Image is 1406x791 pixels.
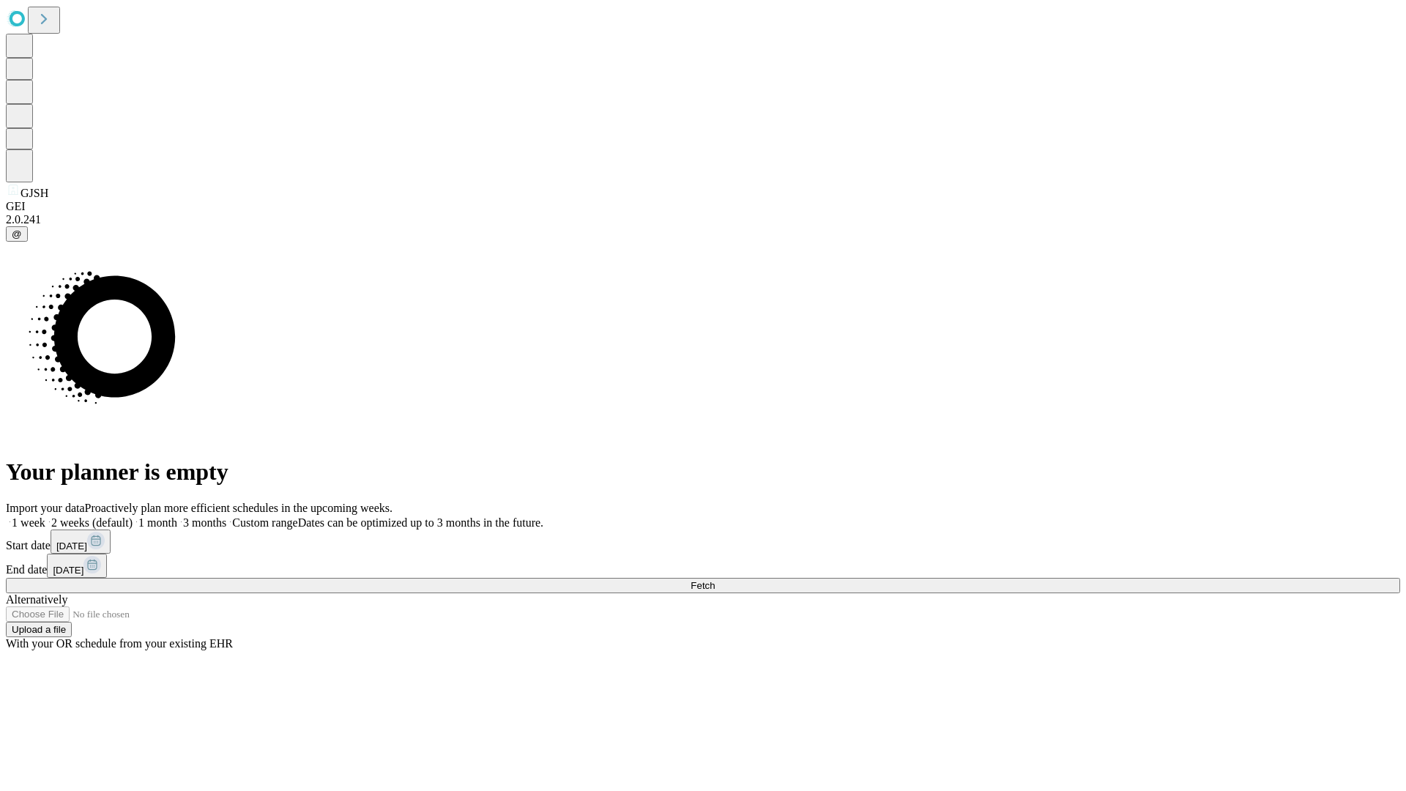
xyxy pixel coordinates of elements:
button: Fetch [6,578,1400,593]
span: Import your data [6,502,85,514]
span: [DATE] [53,565,83,576]
button: [DATE] [47,554,107,578]
div: GEI [6,200,1400,213]
span: Alternatively [6,593,67,606]
span: 3 months [183,516,226,529]
span: With your OR schedule from your existing EHR [6,637,233,650]
div: End date [6,554,1400,578]
span: GJSH [21,187,48,199]
h1: Your planner is empty [6,458,1400,486]
span: Dates can be optimized up to 3 months in the future. [298,516,543,529]
span: Custom range [232,516,297,529]
span: [DATE] [56,541,87,552]
span: Proactively plan more efficient schedules in the upcoming weeks. [85,502,393,514]
div: 2.0.241 [6,213,1400,226]
span: Fetch [691,580,715,591]
div: Start date [6,530,1400,554]
button: [DATE] [51,530,111,554]
span: 1 month [138,516,177,529]
button: Upload a file [6,622,72,637]
span: @ [12,229,22,239]
button: @ [6,226,28,242]
span: 2 weeks (default) [51,516,133,529]
span: 1 week [12,516,45,529]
